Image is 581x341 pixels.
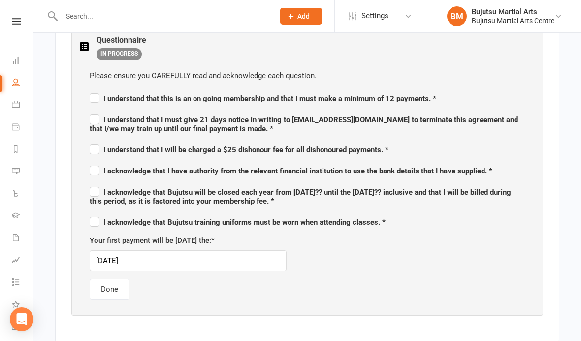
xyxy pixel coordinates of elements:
[90,94,436,103] span: I understand that this is an on going membership and that I must make a minimum of 12 payments. *
[90,235,215,246] label: Your first payment will be [DATE] the: *
[12,117,34,139] a: Payments
[12,95,34,117] a: Calendar
[12,139,34,161] a: Reports
[12,50,34,72] a: Dashboard
[12,72,34,95] a: People
[97,48,142,60] span: IN PROGRESS
[280,8,322,25] button: Add
[90,218,386,227] span: I acknowledge that Bujutsu training uniforms must be worn when attending classes. *
[90,279,129,300] button: Done
[12,294,34,316] a: What's New
[90,115,518,133] span: I understand that I must give 21 days notice in writing to [EMAIL_ADDRESS][DOMAIN_NAME] to termin...
[12,250,34,272] a: Assessments
[10,307,33,331] div: Open Intercom Messenger
[472,16,554,25] div: Bujutsu Martial Arts Centre
[90,167,492,175] span: I acknowledge that I have authority from the relevant financial institution to use the bank detai...
[361,5,388,27] span: Settings
[90,145,388,154] span: I understand that I will be charged a $25 dishonour fee for all dishonoured payments. *
[59,9,267,23] input: Search...
[90,70,525,82] div: Please ensure you CAREFULLY read and acknowledge each question.
[97,36,146,45] h3: Questionnaire
[447,6,467,26] div: BM
[472,7,554,16] div: Bujutsu Martial Arts
[297,12,310,20] span: Add
[90,188,511,205] span: I acknowledge that Bujutsu will be closed each year from [DATE]?? until the [DATE]?? inclusive an...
